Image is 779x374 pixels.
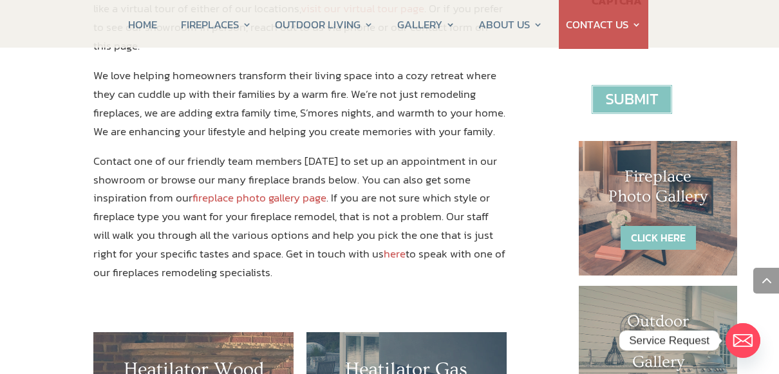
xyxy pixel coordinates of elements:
[192,189,326,206] a: fireplace photo gallery page
[605,167,711,213] h1: Fireplace Photo Gallery
[93,66,507,152] p: We love helping homeowners transform their living space into a cozy retreat where they can cuddle...
[93,152,507,293] p: Contact one of our friendly team members [DATE] to set up an appointment in our showroom or brows...
[621,226,696,250] a: CLICK HERE
[592,85,672,114] input: Submit
[726,323,760,358] a: Email
[384,245,406,262] a: here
